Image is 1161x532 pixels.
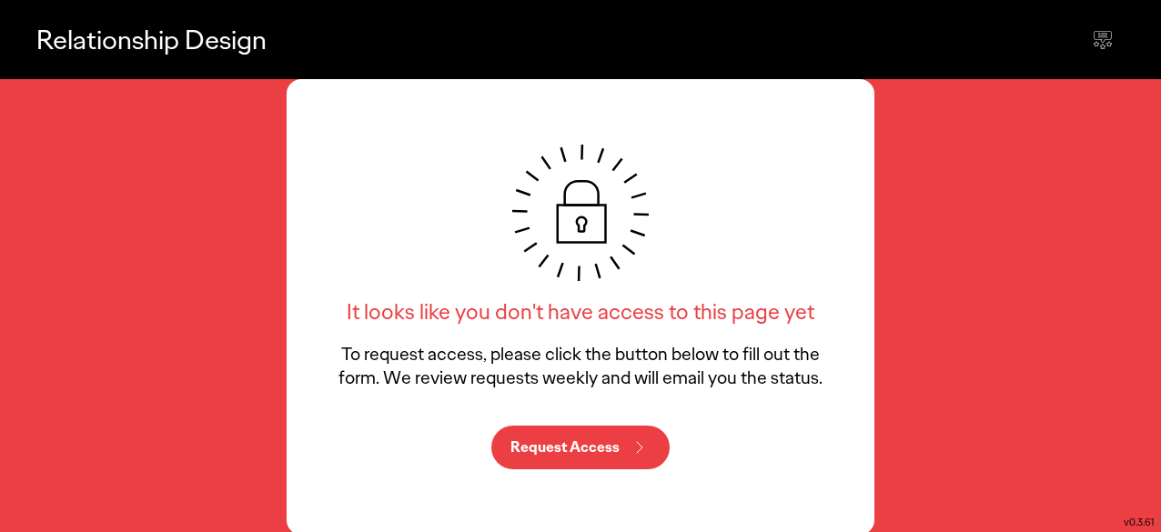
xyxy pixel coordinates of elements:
h6: It looks like you don't have access to this page yet [347,297,814,326]
p: Request Access [510,440,620,455]
button: Request Access [491,426,670,469]
p: To request access, please click the button below to fill out the form. We review requests weekly ... [333,342,828,389]
p: Relationship Design [36,21,267,58]
div: Send feedback [1081,18,1125,62]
